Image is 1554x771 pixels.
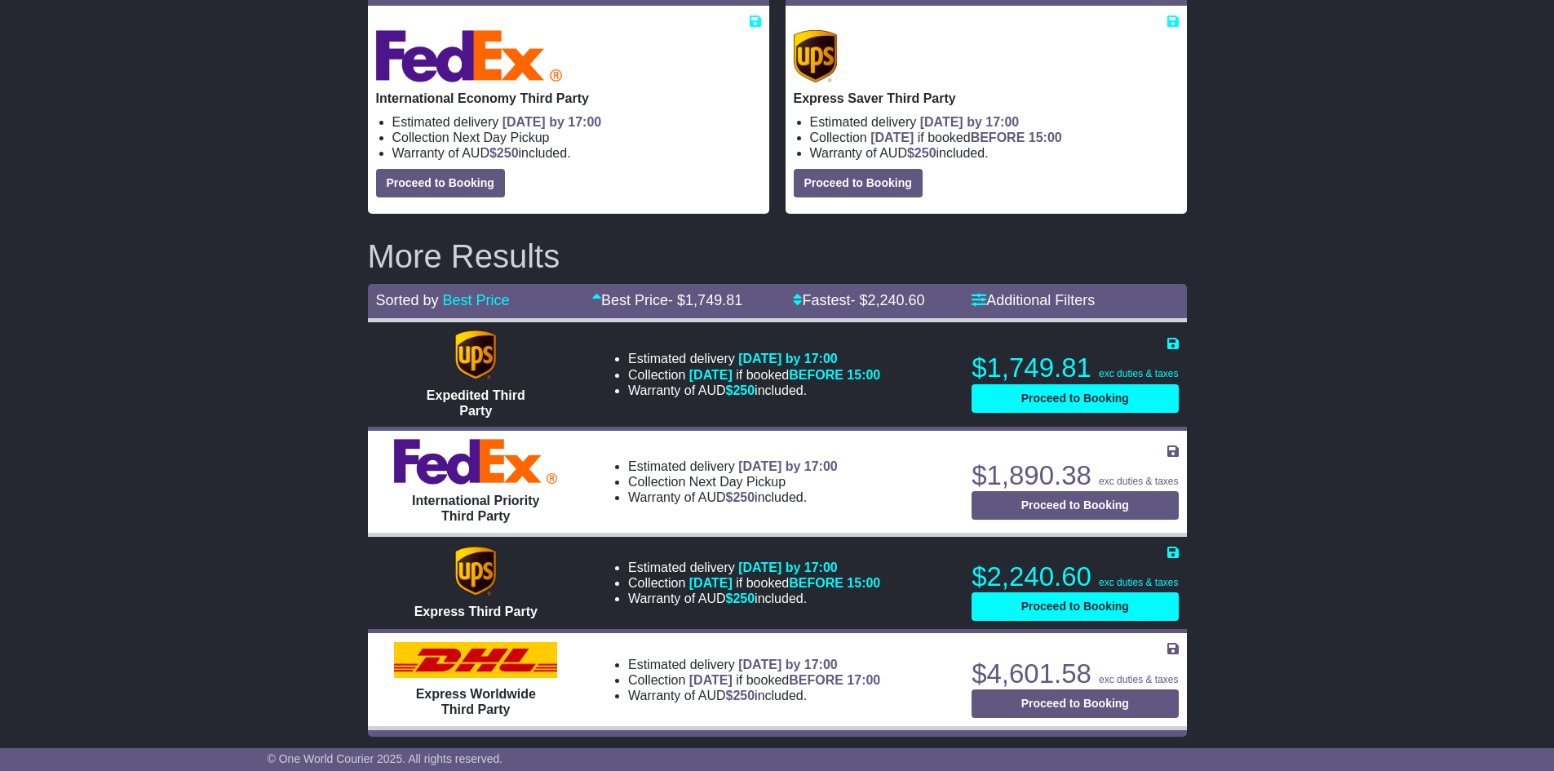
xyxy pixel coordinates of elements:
span: [DATE] [689,368,733,382]
button: Proceed to Booking [972,592,1178,621]
li: Estimated delivery [628,560,880,575]
li: Collection [628,672,880,688]
li: Collection [628,575,880,591]
span: 2,240.60 [868,292,925,308]
button: Proceed to Booking [972,491,1178,520]
li: Collection [392,130,761,145]
span: 250 [733,490,755,504]
img: UPS (new): Express Third Party [455,547,496,596]
a: Fastest- $2,240.60 [793,292,924,308]
span: [DATE] by 17:00 [503,115,602,129]
li: Estimated delivery [628,459,838,474]
li: Estimated delivery [628,657,880,672]
span: BEFORE [971,131,1025,144]
span: International Priority Third Party [412,494,539,523]
span: if booked [870,131,1061,144]
span: Express Worldwide Third Party [416,687,536,716]
span: [DATE] by 17:00 [738,352,838,366]
button: Proceed to Booking [972,689,1178,718]
span: [DATE] [689,673,733,687]
span: Next Day Pickup [689,475,786,489]
p: Express Saver Third Party [794,91,1179,106]
p: International Economy Third Party [376,91,761,106]
span: 250 [733,592,755,605]
span: Next Day Pickup [453,131,549,144]
span: if booked [689,673,880,687]
li: Estimated delivery [810,114,1179,130]
li: Warranty of AUD included. [392,145,761,161]
span: [DATE] [689,576,733,590]
span: 15:00 [847,368,880,382]
li: Estimated delivery [392,114,761,130]
span: $ [726,383,755,397]
li: Estimated delivery [628,351,880,366]
span: if booked [689,576,880,590]
span: 250 [733,383,755,397]
li: Warranty of AUD included. [628,383,880,398]
button: Proceed to Booking [972,384,1178,413]
span: 250 [733,689,755,702]
p: $1,890.38 [972,459,1178,492]
span: [DATE] [870,131,914,144]
li: Collection [628,367,880,383]
p: $4,601.58 [972,658,1178,690]
span: 250 [497,146,519,160]
a: Additional Filters [972,292,1095,308]
img: FedEx Express: International Priority Third Party [394,439,557,485]
span: 15:00 [1029,131,1062,144]
span: exc duties & taxes [1099,577,1178,588]
span: Express Third Party [414,605,538,618]
button: Proceed to Booking [794,169,923,197]
span: - $ [851,292,925,308]
span: $ [726,689,755,702]
span: $ [726,490,755,504]
span: exc duties & taxes [1099,368,1178,379]
p: $2,240.60 [972,561,1178,593]
span: BEFORE [789,673,843,687]
img: FedEx Express: International Economy Third Party [376,30,563,82]
span: $ [907,146,936,160]
img: DHL: Express Worldwide Third Party [394,642,557,678]
span: [DATE] by 17:00 [738,459,838,473]
span: 15:00 [847,576,880,590]
li: Collection [628,474,838,490]
img: UPS (new): Express Saver Third Party [794,30,838,82]
span: $ [726,592,755,605]
p: $1,749.81 [972,352,1178,384]
li: Warranty of AUD included. [628,591,880,606]
span: 1,749.81 [685,292,742,308]
span: exc duties & taxes [1099,476,1178,487]
span: BEFORE [789,576,843,590]
button: Proceed to Booking [376,169,505,197]
li: Warranty of AUD included. [628,490,838,505]
span: $ [489,146,519,160]
span: 17:00 [847,673,880,687]
span: exc duties & taxes [1099,674,1178,685]
a: Best Price- $1,749.81 [592,292,742,308]
span: 250 [914,146,936,160]
span: - $ [668,292,742,308]
img: UPS (new): Expedited Third Party [455,330,496,379]
li: Collection [810,130,1179,145]
span: if booked [689,368,880,382]
a: Best Price [443,292,510,308]
span: BEFORE [789,368,843,382]
span: © One World Courier 2025. All rights reserved. [268,752,503,765]
li: Warranty of AUD included. [628,688,880,703]
h2: More Results [368,238,1187,274]
span: Expedited Third Party [427,388,525,418]
span: [DATE] by 17:00 [738,658,838,671]
span: Sorted by [376,292,439,308]
span: [DATE] by 17:00 [738,561,838,574]
span: [DATE] by 17:00 [920,115,1020,129]
li: Warranty of AUD included. [810,145,1179,161]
